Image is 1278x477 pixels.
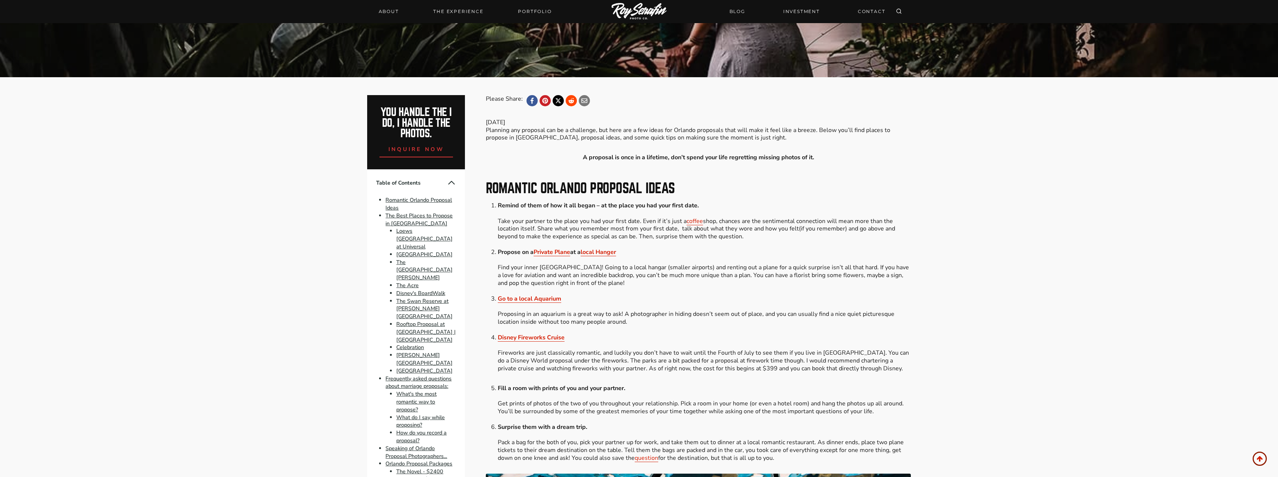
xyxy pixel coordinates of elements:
time: [DATE] [486,118,505,126]
a: Email [579,95,590,106]
a: How do you record a proposal? [396,429,447,444]
a: Reddit [566,95,577,106]
a: [PERSON_NAME][GEOGRAPHIC_DATA] [396,351,453,367]
nav: Secondary Navigation [725,5,890,18]
a: Loews [GEOGRAPHIC_DATA] at Universal [396,227,453,250]
strong: Surprise them with a dream trip. [498,423,587,431]
div: Please Share: [486,95,523,106]
a: Frequently asked questions about marriage proposals: [385,375,451,390]
strong: Fill a room with prints of you and your partner. [498,384,625,392]
a: X [553,95,564,106]
a: Go to a local Aquarium [498,295,561,303]
button: View Search Form [894,6,904,17]
li: Get prints of photos of the two of you throughout your relationship. Pick a room in your home (or... [498,385,910,423]
a: Rooftop Proposal at [GEOGRAPHIC_DATA] | [GEOGRAPHIC_DATA] [396,320,456,343]
li: Take your partner to the place you had your first date. Even if it’s just a shop, chances are the... [498,202,910,248]
span: Table of Contents [376,179,447,187]
a: Disney's BoardWalk [396,289,445,297]
h2: Romantic Orlando Proposal Ideas [486,182,910,195]
strong: A proposal is once in a lifetime, don’t spend your life regretting missing photos of it. [583,153,814,161]
a: Portfolio [513,6,556,17]
nav: Primary Navigation [374,6,556,17]
a: [GEOGRAPHIC_DATA] [396,251,453,258]
li: Fireworks are just classically romantic, and luckily you don’t have to wait until the Fourth of J... [498,334,910,373]
a: local Hanger [581,248,616,256]
li: Proposing in an aquarium is a great way to ask! A photographer in hiding doesn’t seem out of plac... [498,295,910,334]
a: coffee [687,217,703,225]
a: What's the most romantic way to propose? [396,390,437,413]
button: Collapse Table of Contents [447,178,456,187]
a: Disney Fireworks Cruise [498,333,565,342]
a: Private Plane [534,248,570,256]
a: INVESTMENT [779,5,824,18]
a: The Novel - $2400 [396,468,443,475]
a: The Best Places to Propose in [GEOGRAPHIC_DATA] [385,212,453,227]
strong: Remind of them of how it all began – at the place you had your first date. [498,201,699,210]
a: What do I say while proposing? [396,414,445,429]
a: The Swan Reserve at [PERSON_NAME][GEOGRAPHIC_DATA] [396,297,453,320]
a: Speaking of Orlando Proposal Photographers... [385,445,447,460]
a: Celebration [396,343,424,351]
h2: You handle the i do, I handle the photos. [375,107,457,139]
a: Pinterest [540,95,551,106]
li: Pack a bag for the both of you, pick your partner up for work, and take them out to dinner at a l... [498,423,910,462]
a: Facebook [526,95,538,106]
a: Romantic Orlando Proposal Ideas [385,196,452,211]
a: Scroll to top [1253,452,1267,466]
a: [GEOGRAPHIC_DATA] [396,367,453,374]
p: Planning any proposal can be a challenge, but here are a few ideas for Orlando proposals that wil... [486,126,910,142]
a: BLOG [725,5,750,18]
a: question [635,454,658,462]
li: Find your inner [GEOGRAPHIC_DATA]! Going to a local hangar (smaller airports) and renting out a p... [498,248,910,295]
strong: Propose on a at a [498,248,616,256]
a: inquire now [379,139,453,157]
span: inquire now [388,145,444,153]
a: About [374,6,403,17]
a: Orlando Proposal Packages [385,460,452,467]
a: THE EXPERIENCE [429,6,488,17]
a: The Acre [396,282,419,289]
a: CONTACT [853,5,890,18]
img: Logo of Roy Serafin Photo Co., featuring stylized text in white on a light background, representi... [612,3,667,21]
a: The [GEOGRAPHIC_DATA][PERSON_NAME] [396,258,453,282]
